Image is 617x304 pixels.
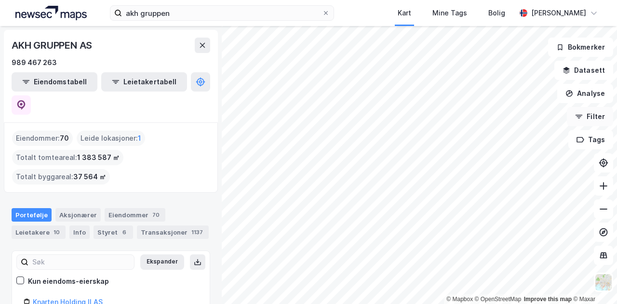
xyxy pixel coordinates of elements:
[101,72,187,92] button: Leietakertabell
[77,131,145,146] div: Leide lokasjoner :
[531,7,586,19] div: [PERSON_NAME]
[137,225,209,239] div: Transaksjoner
[12,225,66,239] div: Leietakere
[15,6,87,20] img: logo.a4113a55bc3d86da70a041830d287a7e.svg
[69,225,90,239] div: Info
[120,227,129,237] div: 6
[12,72,97,92] button: Eiendomstabell
[446,296,473,303] a: Mapbox
[28,276,109,287] div: Kun eiendoms-eierskap
[567,107,613,126] button: Filter
[568,130,613,149] button: Tags
[140,254,184,270] button: Ekspander
[105,208,165,222] div: Eiendommer
[398,7,411,19] div: Kart
[557,84,613,103] button: Analyse
[60,132,69,144] span: 70
[524,296,572,303] a: Improve this map
[548,38,613,57] button: Bokmerker
[94,225,133,239] div: Styret
[150,210,161,220] div: 70
[77,152,120,163] span: 1 383 587 ㎡
[554,61,613,80] button: Datasett
[569,258,617,304] div: Kontrollprogram for chat
[73,171,106,183] span: 37 564 ㎡
[28,255,134,269] input: Søk
[12,150,123,165] div: Totalt tomteareal :
[12,38,94,53] div: AKH GRUPPEN AS
[432,7,467,19] div: Mine Tags
[52,227,62,237] div: 10
[189,227,205,237] div: 1137
[12,57,57,68] div: 989 467 263
[12,169,110,185] div: Totalt byggareal :
[55,208,101,222] div: Aksjonærer
[122,6,322,20] input: Søk på adresse, matrikkel, gårdeiere, leietakere eller personer
[475,296,522,303] a: OpenStreetMap
[569,258,617,304] iframe: Chat Widget
[12,131,73,146] div: Eiendommer :
[138,132,141,144] span: 1
[488,7,505,19] div: Bolig
[12,208,52,222] div: Portefølje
